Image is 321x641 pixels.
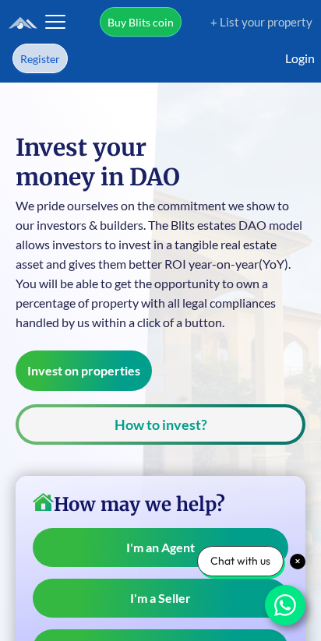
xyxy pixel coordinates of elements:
[285,49,315,68] a: Login
[12,44,68,73] a: Register
[33,579,288,618] a: I'm a Seller
[16,350,152,391] button: Invest on properties
[33,493,288,516] h3: How may we help?
[44,10,67,33] button: Toggle navigation
[100,7,182,37] a: Buy Blits coin
[208,13,312,31] a: + List your property
[16,404,305,445] button: How to invest?
[16,132,305,192] h1: Invest your money in DAO
[33,528,288,567] a: I'm an Agent
[9,16,129,30] img: logo.6a08bd47fd1234313fe35534c588d03a.svg
[16,195,305,332] p: We pride ourselves on the commitment we show to our investors & builders. The Blits estates DAO m...
[33,493,54,511] img: home-icon
[197,546,284,576] div: Chat with us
